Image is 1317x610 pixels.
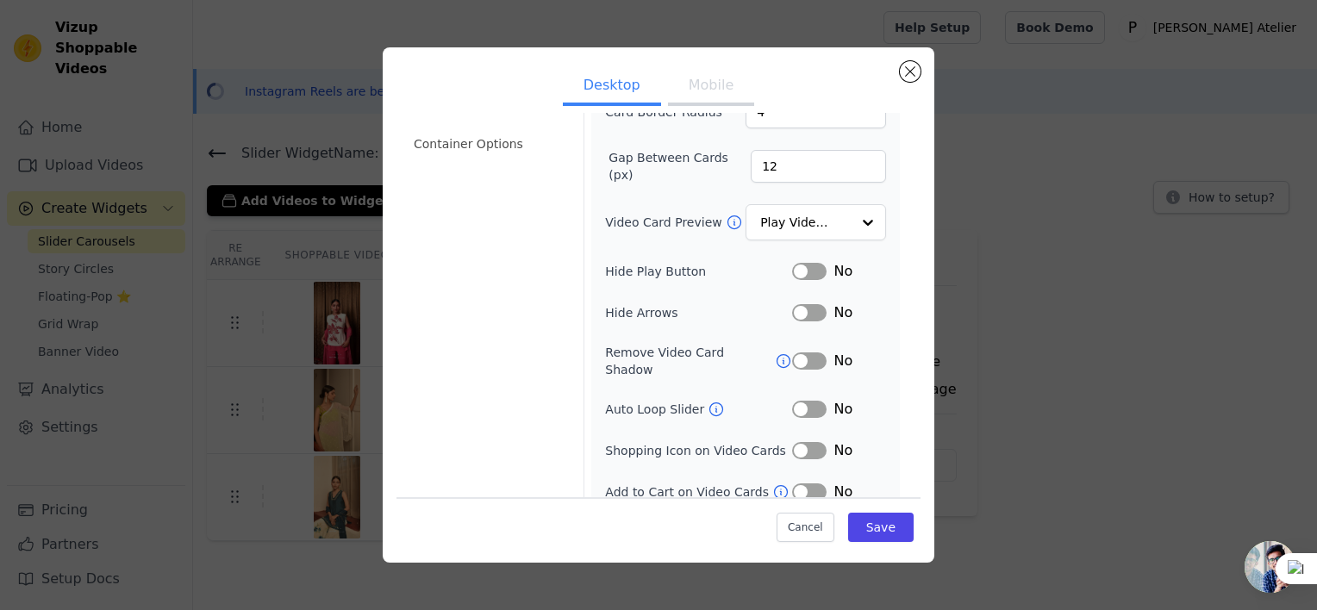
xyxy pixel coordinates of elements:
button: Cancel [777,513,834,542]
label: Remove Video Card Shadow [605,344,775,378]
div: Open chat [1245,541,1296,593]
button: Desktop [563,68,661,106]
label: Video Card Preview [605,214,725,231]
label: Hide Arrows [605,304,792,321]
span: No [833,261,852,282]
label: Add to Cart on Video Cards [605,483,772,501]
button: Save [848,513,914,542]
label: Auto Loop Slider [605,401,708,418]
button: Mobile [668,68,754,106]
button: Close modal [900,61,921,82]
label: Hide Play Button [605,263,792,280]
span: No [833,302,852,323]
span: No [833,440,852,461]
span: No [833,482,852,502]
label: Shopping Icon on Video Cards [605,442,792,459]
label: Gap Between Cards (px) [609,149,751,184]
span: No [833,351,852,371]
li: Container Options [403,127,573,161]
span: No [833,399,852,420]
